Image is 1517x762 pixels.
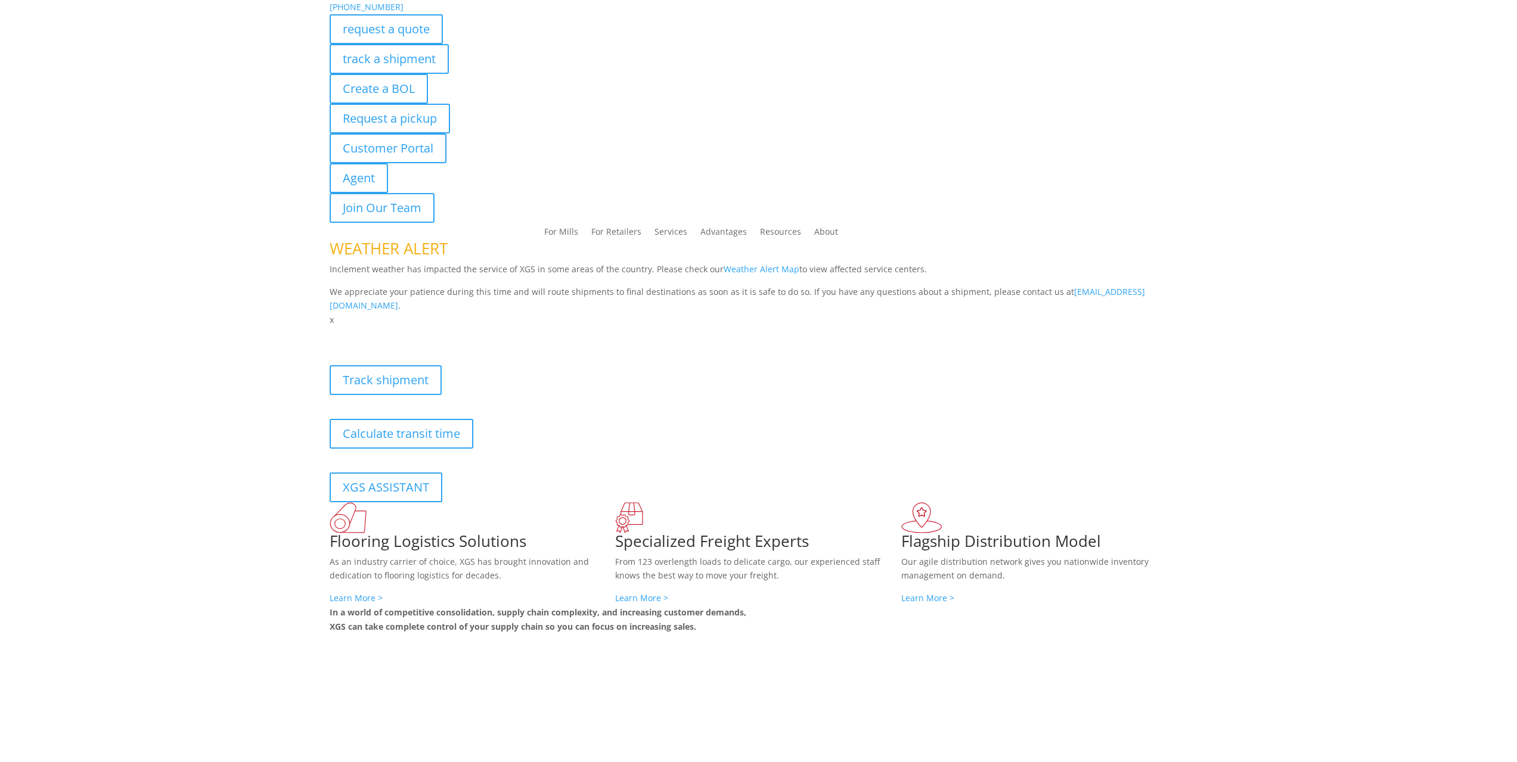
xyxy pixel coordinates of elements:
a: Learn More > [330,592,383,604]
a: Calculate transit time [330,419,473,449]
a: Agent [330,163,388,193]
b: Visibility, transparency, and control for your entire supply chain. [330,329,595,340]
b: In a world of competitive consolidation, supply chain complexity, and increasing customer demands... [330,607,746,632]
a: XGS ASSISTANT [330,472,442,502]
h1: Flagship Distribution Model [901,533,1187,555]
a: Request a pickup [330,104,450,133]
a: About [814,228,838,241]
img: xgs-icon-focused-on-flooring-red [615,502,643,533]
span: As an industry carrier of choice, XGS has brought innovation and dedication to flooring logistics... [330,556,589,581]
a: Track shipment [330,365,442,395]
p: From 123 overlength loads to delicate cargo, our experienced staff knows the best way to move you... [615,555,901,592]
a: [PHONE_NUMBER] [330,1,404,13]
a: Services [654,228,687,241]
span: Our agile distribution network gives you nationwide inventory management on demand. [901,556,1149,581]
p: x [330,313,1188,327]
h1: Specialized Freight Experts [615,533,901,555]
img: xgs-icon-total-supply-chain-intelligence-red [330,502,367,533]
a: request a quote [330,14,443,44]
img: xgs-icon-flagship-distribution-model-red [901,502,942,533]
a: Learn More > [901,592,954,604]
a: Join Our Team [330,193,435,223]
p: We appreciate your patience during this time and will route shipments to final destinations as so... [330,285,1188,313]
span: WEATHER ALERT [330,238,448,259]
p: Inclement weather has impacted the service of XGS in some areas of the country. Please check our ... [330,262,1188,285]
a: Create a BOL [330,74,428,104]
a: For Mills [544,228,578,241]
a: Resources [760,228,801,241]
a: Learn More > [615,592,668,604]
a: track a shipment [330,44,449,74]
a: For Retailers [591,228,641,241]
a: Weather Alert Map [724,263,799,275]
a: Customer Portal [330,133,446,163]
a: Advantages [700,228,747,241]
h1: Flooring Logistics Solutions [330,533,616,555]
